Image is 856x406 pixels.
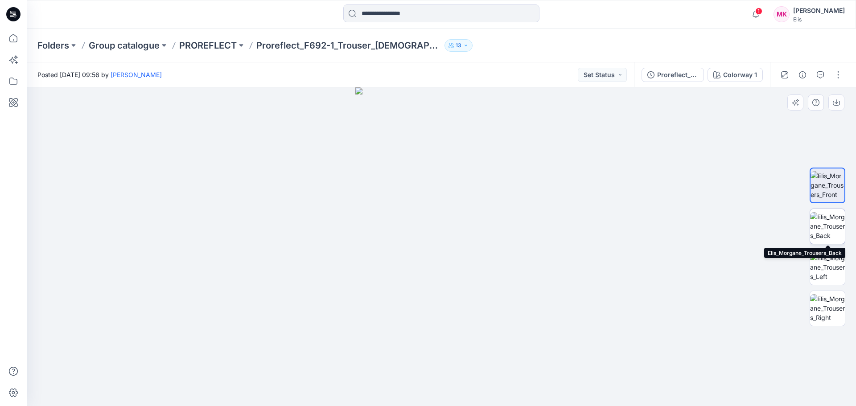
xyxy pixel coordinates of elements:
[37,39,69,52] a: Folders
[657,70,698,80] div: Proreflect_F692-1_Trouser_[DEMOGRAPHIC_DATA]
[256,39,441,52] p: Proreflect_F692-1_Trouser_[DEMOGRAPHIC_DATA]
[642,68,704,82] button: Proreflect_F692-1_Trouser_[DEMOGRAPHIC_DATA]
[774,6,790,22] div: MK
[37,70,162,79] span: Posted [DATE] 09:56 by
[179,39,237,52] a: PROREFLECT
[810,212,845,240] img: Elis_Morgane_Trousers_Back
[811,171,844,199] img: Elis_Morgane_Trousers_Front
[793,5,845,16] div: [PERSON_NAME]
[456,41,461,50] p: 13
[810,294,845,322] img: Elis_Morgane_Trousers_Right
[723,70,757,80] div: Colorway 1
[355,87,527,406] img: eyJhbGciOiJIUzI1NiIsImtpZCI6IjAiLCJzbHQiOiJzZXMiLCJ0eXAiOiJKV1QifQ.eyJkYXRhIjp7InR5cGUiOiJzdG9yYW...
[810,253,845,281] img: Elis_Morgane_Trousers_Left
[755,8,762,15] span: 1
[793,16,845,23] div: Elis
[89,39,160,52] a: Group catalogue
[111,71,162,78] a: [PERSON_NAME]
[795,68,810,82] button: Details
[444,39,473,52] button: 13
[708,68,763,82] button: Colorway 1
